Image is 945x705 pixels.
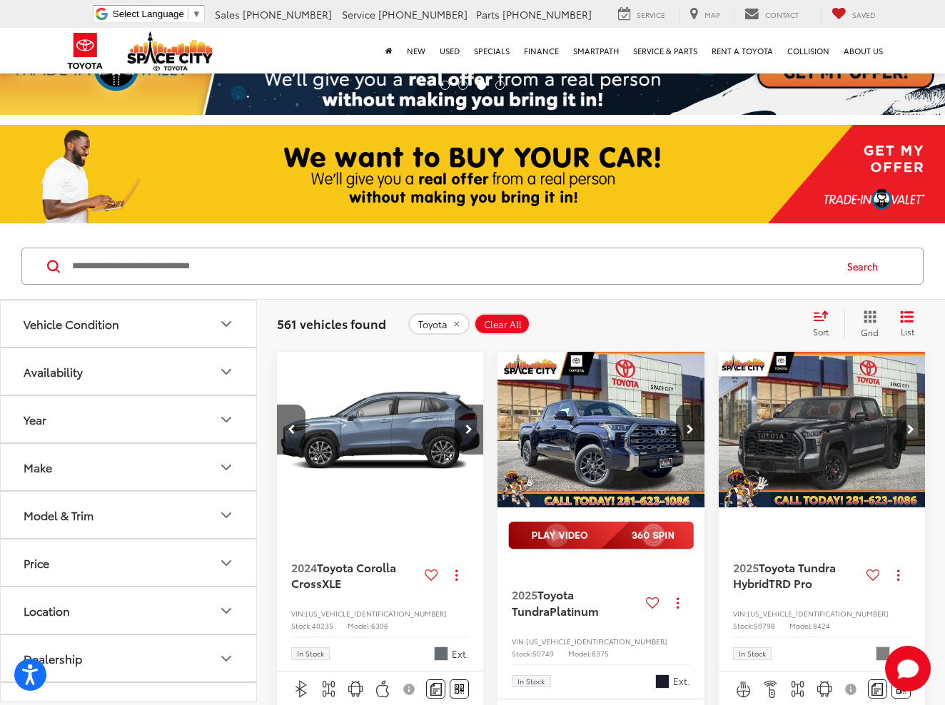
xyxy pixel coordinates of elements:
span: 2025 [512,586,537,602]
span: In Stock [739,650,766,657]
img: Toyota [59,28,112,74]
a: Used [433,28,467,73]
span: Toyota Corolla Cross [291,559,396,591]
a: Contact [734,6,809,22]
img: 4WD/AWD [320,680,338,698]
div: Make [24,460,52,474]
span: XLE [322,574,341,591]
span: Ext. [673,674,690,688]
a: Home [378,28,400,73]
div: Model & Trim [218,507,235,524]
button: AvailabilityAvailability [1,348,258,395]
span: Clear All [484,319,522,330]
img: Comments [430,683,442,695]
span: Model: [348,620,371,631]
button: Toggle Chat Window [885,646,931,691]
img: 2025 Toyota Tundra Hybrid TRD Pro [718,352,926,508]
button: Vehicle ConditionVehicle Condition [1,300,258,347]
span: 40235 [312,620,333,631]
div: Year [24,412,46,426]
button: Actions [444,563,469,588]
span: 8424 [813,620,830,631]
span: ▼ [192,9,201,19]
a: Service [607,6,676,22]
a: Collision [780,28,837,73]
span: Map [704,9,720,20]
a: Map [679,6,731,22]
span: In Stock [297,650,324,657]
button: Next image [455,405,483,455]
span: 50798 [754,620,775,631]
a: 2025Toyota Tundra HybridTRD Pro [733,559,861,592]
button: Search [834,248,899,284]
button: Actions [665,590,690,615]
button: YearYear [1,396,258,442]
button: DealershipDealership [1,635,258,681]
span: Sales [215,7,240,21]
a: 2024Toyota Corolla CrossXLE [291,559,419,592]
span: 561 vehicles found [277,315,386,332]
img: Apple CarPlay [374,680,392,698]
span: 8375 [592,648,609,659]
span: Grid [861,326,879,338]
span: [US_VEHICLE_IDENTIFICATION_NUMBER] [305,608,447,619]
span: Saved [852,9,876,20]
a: Select Language​ [113,9,201,19]
button: Grid View [844,310,889,338]
div: Make [218,459,235,476]
div: Year [218,411,235,428]
a: 2025 Toyota Tundra Hybrid TRD Pro2025 Toyota Tundra Hybrid TRD Pro2025 Toyota Tundra Hybrid TRD P... [718,352,926,507]
span: [US_VEHICLE_IDENTIFICATION_NUMBER] [747,608,889,619]
span: [PHONE_NUMBER] [378,7,468,21]
span: Model: [568,648,592,659]
button: remove Toyota [408,313,470,335]
span: Stock: [733,620,754,631]
span: dropdown dots [897,569,899,581]
button: Comments [426,679,445,699]
span: In Stock [517,678,545,685]
div: Dealership [218,650,235,667]
div: Price [218,554,235,572]
input: Search by Make, Model, or Keyword [71,249,834,283]
span: VIN: [733,608,747,619]
div: 2025 Toyota Tundra Hybrid TRD Pro 0 [718,352,926,507]
i: Window Sticker [455,684,464,695]
img: 2024 Toyota Corolla Cross XLE [276,352,485,508]
span: Platinum [550,602,599,619]
button: Previous image [277,405,305,455]
span: Select Language [113,9,184,19]
div: Vehicle Condition [24,317,119,330]
span: Ext. [452,647,469,661]
span: Toyota Tundra Hybrid [733,559,836,591]
div: Availability [24,365,83,378]
span: [US_VEHICLE_IDENTIFICATION_NUMBER] [526,636,667,646]
a: SmartPath [566,28,626,73]
span: 2025 [733,559,759,575]
button: Next image [896,405,925,455]
span: Sort [813,325,829,338]
div: 2025 Toyota Tundra Platinum 0 [497,352,705,507]
button: Window Sticker [450,679,469,699]
a: About Us [837,28,890,73]
button: Next image [676,405,704,455]
img: Heated Steering Wheel [734,680,752,698]
span: VIN: [512,636,526,646]
span: Bluprint [655,674,669,689]
button: Actions [886,563,911,588]
div: Dealership [24,651,82,665]
div: Vehicle Condition [218,315,235,333]
span: 2024 [291,559,317,575]
span: dropdown dots [455,569,458,581]
button: Clear All [474,313,530,335]
span: Toyota [418,319,448,330]
div: Model & Trim [24,508,94,522]
span: VIN: [291,608,305,619]
svg: Start Chat [885,646,931,691]
span: Contact [765,9,799,20]
span: Model: [789,620,813,631]
button: View Disclaimer [399,674,420,704]
span: List [900,325,914,338]
span: Toyota Tundra [512,586,574,618]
